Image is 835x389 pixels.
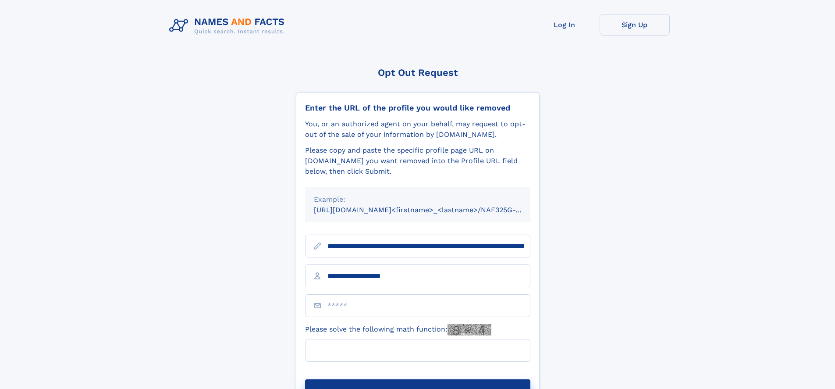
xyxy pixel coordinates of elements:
[305,103,530,113] div: Enter the URL of the profile you would like removed
[529,14,600,36] a: Log In
[305,324,491,335] label: Please solve the following math function:
[600,14,670,36] a: Sign Up
[305,119,530,140] div: You, or an authorized agent on your behalf, may request to opt-out of the sale of your informatio...
[296,67,540,78] div: Opt Out Request
[314,194,522,205] div: Example:
[166,14,292,38] img: Logo Names and Facts
[305,145,530,177] div: Please copy and paste the specific profile page URL on [DOMAIN_NAME] you want removed into the Pr...
[314,206,547,214] small: [URL][DOMAIN_NAME]<firstname>_<lastname>/NAF325G-xxxxxxxx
